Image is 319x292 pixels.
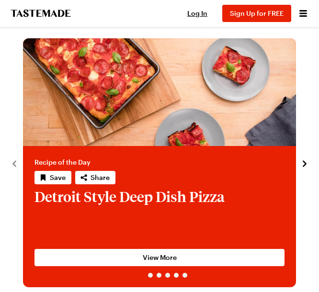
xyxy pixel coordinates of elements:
[10,157,19,168] button: navigate to previous item
[148,273,153,278] span: Go to slide 2
[132,273,144,278] span: Go to slide 1
[50,173,66,182] span: Save
[165,273,170,278] span: Go to slide 4
[230,9,284,17] span: Sign Up for FREE
[187,9,207,17] span: Log In
[174,273,179,278] span: Go to slide 5
[91,173,110,182] span: Share
[297,7,309,20] button: Open menu
[34,249,285,266] a: View More
[75,171,115,184] button: Share
[23,38,296,287] div: 1 / 6
[182,273,187,278] span: Go to slide 6
[178,9,216,18] button: Log In
[300,157,309,168] button: navigate to next item
[10,10,72,17] a: To Tastemade Home Page
[222,5,291,22] button: Sign Up for FREE
[34,171,71,184] button: Save recipe
[157,273,161,278] span: Go to slide 3
[143,253,177,262] span: View More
